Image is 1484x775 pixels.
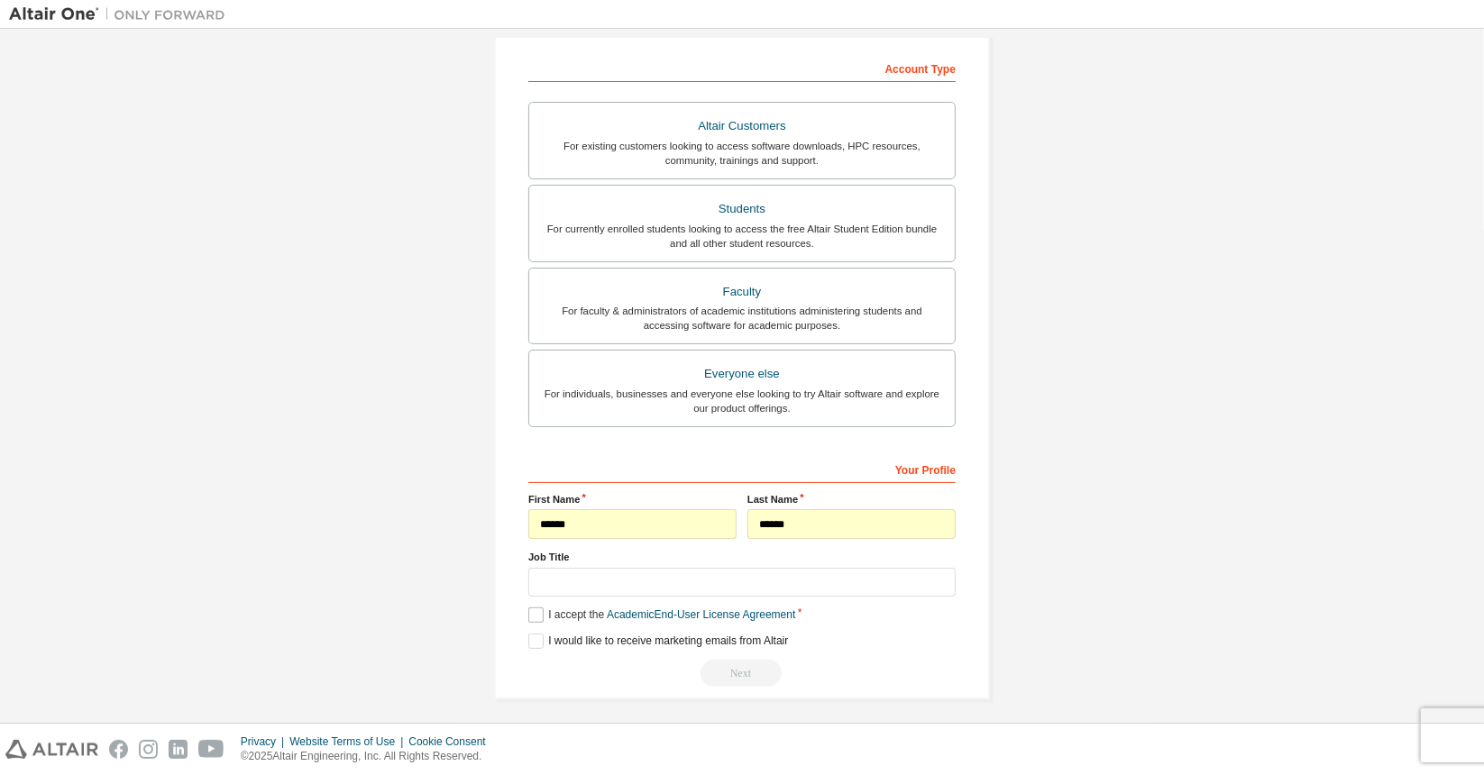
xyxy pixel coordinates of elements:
div: Website Terms of Use [289,734,408,749]
img: altair_logo.svg [5,740,98,759]
div: For individuals, businesses and everyone else looking to try Altair software and explore our prod... [540,387,944,415]
div: Account Type [528,53,956,82]
label: I would like to receive marketing emails from Altair [528,634,788,649]
div: For currently enrolled students looking to access the free Altair Student Edition bundle and all ... [540,222,944,251]
img: Altair One [9,5,234,23]
div: Everyone else [540,361,944,387]
div: Cookie Consent [408,734,496,749]
img: linkedin.svg [169,740,188,759]
div: Your Profile [528,454,956,483]
div: Altair Customers [540,114,944,139]
label: Last Name [747,492,956,506]
a: Academic End-User License Agreement [607,608,795,621]
div: Privacy [241,734,289,749]
label: I accept the [528,607,795,623]
div: Read and acccept EULA to continue [528,660,956,687]
label: Job Title [528,550,956,564]
p: © 2025 Altair Engineering, Inc. All Rights Reserved. [241,749,497,764]
img: youtube.svg [198,740,224,759]
div: For faculty & administrators of academic institutions administering students and accessing softwa... [540,304,944,333]
div: For existing customers looking to access software downloads, HPC resources, community, trainings ... [540,139,944,168]
img: instagram.svg [139,740,158,759]
img: facebook.svg [109,740,128,759]
label: First Name [528,492,737,506]
div: Faculty [540,279,944,305]
div: Students [540,196,944,222]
